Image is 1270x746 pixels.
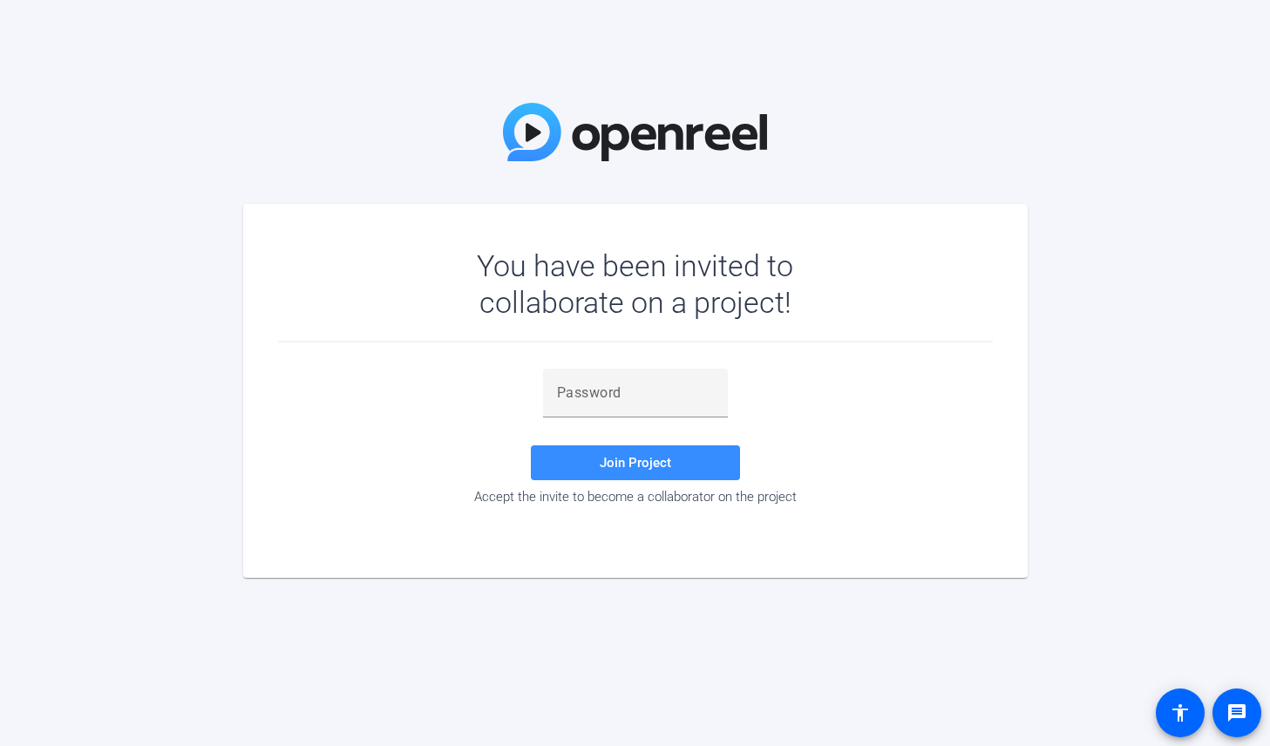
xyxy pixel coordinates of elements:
[531,445,740,480] button: Join Project
[426,248,844,321] div: You have been invited to collaborate on a project!
[1170,702,1191,723] mat-icon: accessibility
[557,383,714,404] input: Password
[600,455,671,471] span: Join Project
[278,489,993,505] div: Accept the invite to become a collaborator on the project
[1226,702,1247,723] mat-icon: message
[503,103,768,161] img: OpenReel Logo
